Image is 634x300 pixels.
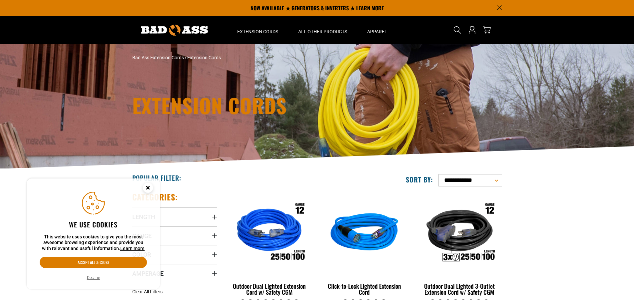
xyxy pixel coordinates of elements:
h2: We use cookies [40,220,147,229]
summary: Length [132,207,217,226]
button: Accept all & close [40,257,147,268]
a: Bad Ass Extension Cords [132,55,184,60]
button: Decline [85,274,102,281]
aside: Cookie Consent [27,178,160,290]
span: All Other Products [298,29,347,35]
span: Extension Cords [187,55,221,60]
span: › [185,55,186,60]
div: Click-to-Lock Lighted Extension Cord [322,283,407,295]
summary: Amperage [132,264,217,283]
summary: Apparel [357,16,397,44]
img: blue [322,195,406,272]
img: Outdoor Dual Lighted Extension Cord w/ Safety CGM [228,195,312,272]
div: Outdoor Dual Lighted 3-Outlet Extension Cord w/ Safety CGM [417,283,502,295]
summary: Gauge [132,226,217,245]
summary: Color [132,245,217,264]
a: Outdoor Dual Lighted Extension Cord w/ Safety CGM Outdoor Dual Lighted Extension Cord w/ Safety CGM [227,192,312,299]
nav: breadcrumbs [132,54,375,61]
a: blue Click-to-Lock Lighted Extension Cord [322,192,407,299]
summary: Search [452,25,463,35]
img: Bad Ass Extension Cords [141,25,208,36]
label: Sort by: [406,175,433,184]
a: Outdoor Dual Lighted 3-Outlet Extension Cord w/ Safety CGM Outdoor Dual Lighted 3-Outlet Extensio... [417,192,502,299]
p: This website uses cookies to give you the most awesome browsing experience and provide you with r... [40,234,147,252]
span: Extension Cords [237,29,278,35]
img: Outdoor Dual Lighted 3-Outlet Extension Cord w/ Safety CGM [417,195,501,272]
div: Outdoor Dual Lighted Extension Cord w/ Safety CGM [227,283,312,295]
summary: All Other Products [288,16,357,44]
span: Apparel [367,29,387,35]
a: Learn more [120,246,145,251]
h2: Popular Filter: [132,173,181,182]
summary: Extension Cords [227,16,288,44]
span: Clear All Filters [132,289,163,294]
a: Clear All Filters [132,288,165,295]
h1: Extension Cords [132,95,375,115]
